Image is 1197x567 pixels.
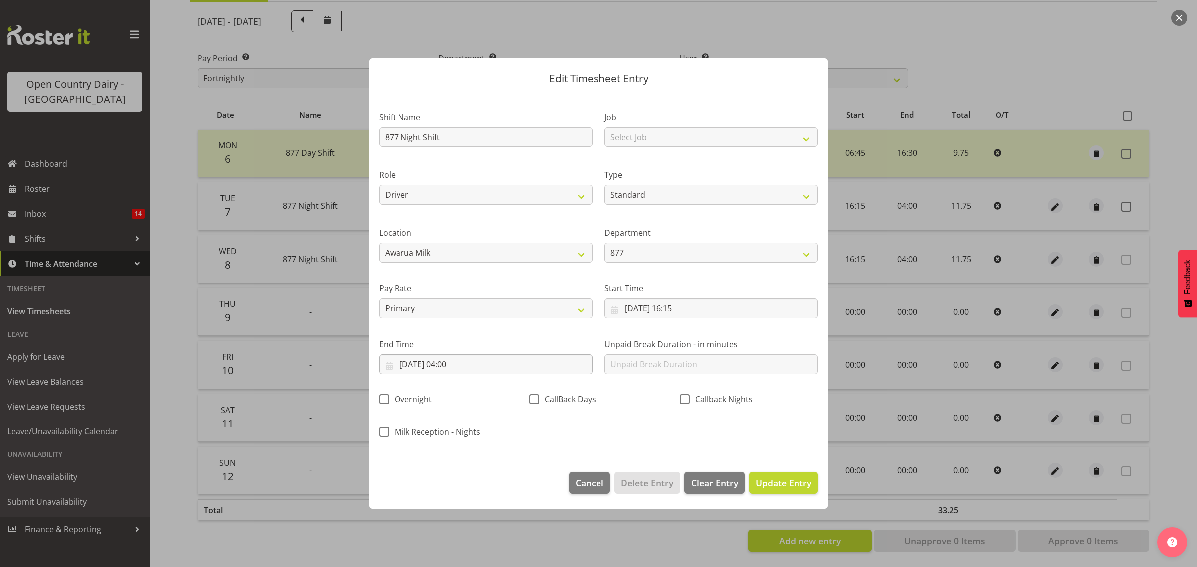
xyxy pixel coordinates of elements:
label: Pay Rate [379,283,593,294]
button: Cancel [569,472,610,494]
label: Job [604,111,818,123]
span: CallBack Days [539,394,596,404]
span: Callback Nights [690,394,753,404]
label: Role [379,169,593,181]
label: Shift Name [379,111,593,123]
span: Feedback [1183,260,1192,294]
label: Start Time [604,283,818,294]
span: Delete Entry [621,476,673,489]
span: Cancel [576,476,603,489]
p: Edit Timesheet Entry [379,73,818,84]
span: Clear Entry [691,476,738,489]
span: Milk Reception - Nights [389,427,480,437]
label: End Time [379,338,593,350]
img: help-xxl-2.png [1167,537,1177,547]
input: Click to select... [604,298,818,318]
button: Delete Entry [614,472,680,494]
span: Update Entry [756,477,811,489]
label: Type [604,169,818,181]
label: Department [604,227,818,239]
span: Overnight [389,394,432,404]
label: Unpaid Break Duration - in minutes [604,338,818,350]
input: Click to select... [379,354,593,374]
input: Unpaid Break Duration [604,354,818,374]
button: Update Entry [749,472,818,494]
button: Feedback - Show survey [1178,250,1197,317]
button: Clear Entry [684,472,744,494]
input: Shift Name [379,127,593,147]
label: Location [379,227,593,239]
